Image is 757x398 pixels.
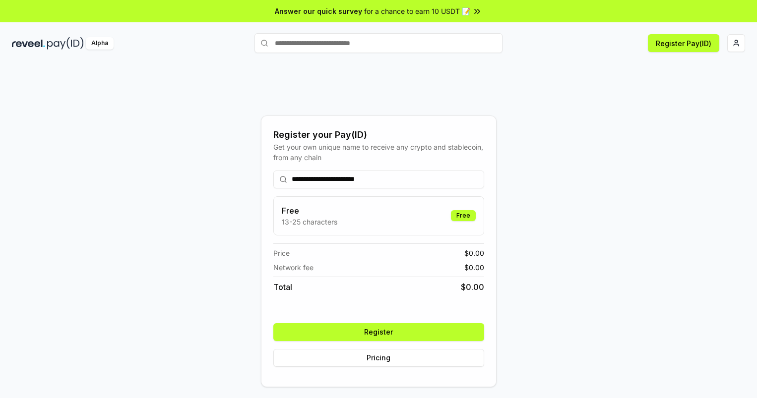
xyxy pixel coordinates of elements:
[461,281,484,293] span: $ 0.00
[273,349,484,367] button: Pricing
[364,6,470,16] span: for a chance to earn 10 USDT 📝
[464,248,484,258] span: $ 0.00
[282,205,337,217] h3: Free
[273,142,484,163] div: Get your own unique name to receive any crypto and stablecoin, from any chain
[86,37,114,50] div: Alpha
[12,37,45,50] img: reveel_dark
[648,34,719,52] button: Register Pay(ID)
[275,6,362,16] span: Answer our quick survey
[273,323,484,341] button: Register
[273,281,292,293] span: Total
[464,262,484,273] span: $ 0.00
[273,128,484,142] div: Register your Pay(ID)
[47,37,84,50] img: pay_id
[282,217,337,227] p: 13-25 characters
[273,262,314,273] span: Network fee
[273,248,290,258] span: Price
[451,210,476,221] div: Free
